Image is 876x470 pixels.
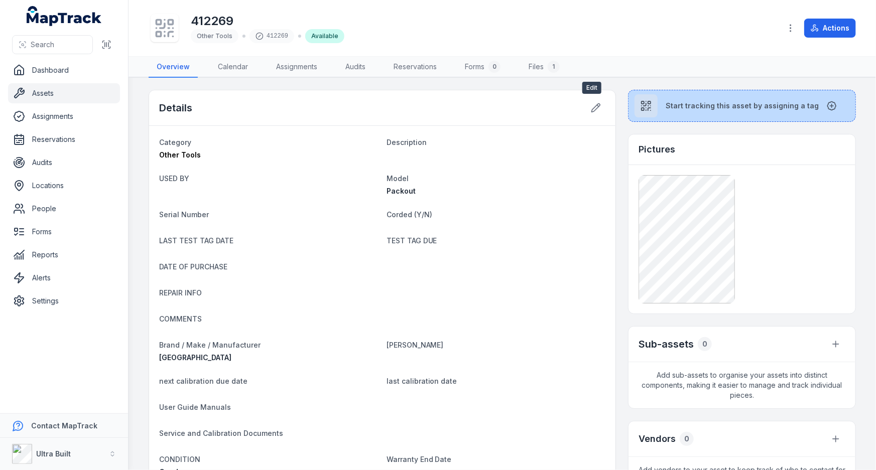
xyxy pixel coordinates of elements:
div: 0 [698,337,712,351]
a: People [8,199,120,219]
div: 412269 [249,29,294,43]
a: Audits [8,152,120,173]
span: Start tracking this asset by assigning a tag [666,101,819,111]
span: next calibration due date [159,377,247,385]
span: Add sub-assets to organise your assets into distinct components, making it easier to manage and t... [629,362,855,408]
button: Search [12,35,93,54]
h2: Details [159,101,192,115]
a: Forms0 [457,57,509,78]
span: Brand / Make / Manufacturer [159,341,261,349]
span: Description [387,138,427,146]
span: LAST TEST TAG DATE [159,236,233,245]
span: Warranty End Date [387,455,452,463]
a: Reservations [386,57,445,78]
a: Locations [8,176,120,196]
span: Serial Number [159,210,209,219]
span: TEST TAG DUE [387,236,437,245]
strong: Ultra Built [36,449,71,458]
span: [GEOGRAPHIC_DATA] [159,353,231,362]
a: Forms [8,222,120,242]
a: Assets [8,83,120,103]
span: Service and Calibration Documents [159,429,283,437]
a: Alerts [8,268,120,288]
span: Category [159,138,191,146]
span: USED BY [159,174,189,183]
a: Reservations [8,129,120,149]
a: Files1 [521,57,568,78]
span: Search [31,40,54,50]
div: 1 [548,61,560,73]
span: Model [387,174,409,183]
span: DATE OF PURCHASE [159,262,227,271]
span: CONDITION [159,455,200,463]
a: Dashboard [8,60,120,80]
span: [PERSON_NAME] [387,341,444,349]
strong: Contact MapTrack [31,421,97,430]
span: COMMENTS [159,315,202,323]
a: Overview [149,57,198,78]
a: MapTrack [27,6,102,26]
div: 0 [680,432,694,446]
div: Available [305,29,344,43]
span: User Guide Manuals [159,403,231,411]
span: REPAIR INFO [159,288,202,297]
span: Edit [582,82,601,94]
span: Packout [387,187,416,195]
h1: 412269 [191,13,344,29]
a: Reports [8,245,120,265]
h2: Sub-assets [639,337,694,351]
h3: Vendors [639,432,676,446]
div: 0 [488,61,500,73]
a: Audits [337,57,373,78]
button: Actions [804,19,856,38]
span: Other Tools [159,150,201,159]
span: last calibration date [387,377,457,385]
a: Assignments [8,106,120,126]
a: Calendar [210,57,256,78]
span: Other Tools [197,32,232,40]
a: Assignments [268,57,325,78]
a: Settings [8,291,120,311]
span: Corded (Y/N) [387,210,432,219]
h3: Pictures [639,142,675,156]
button: Start tracking this asset by assigning a tag [628,90,856,122]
